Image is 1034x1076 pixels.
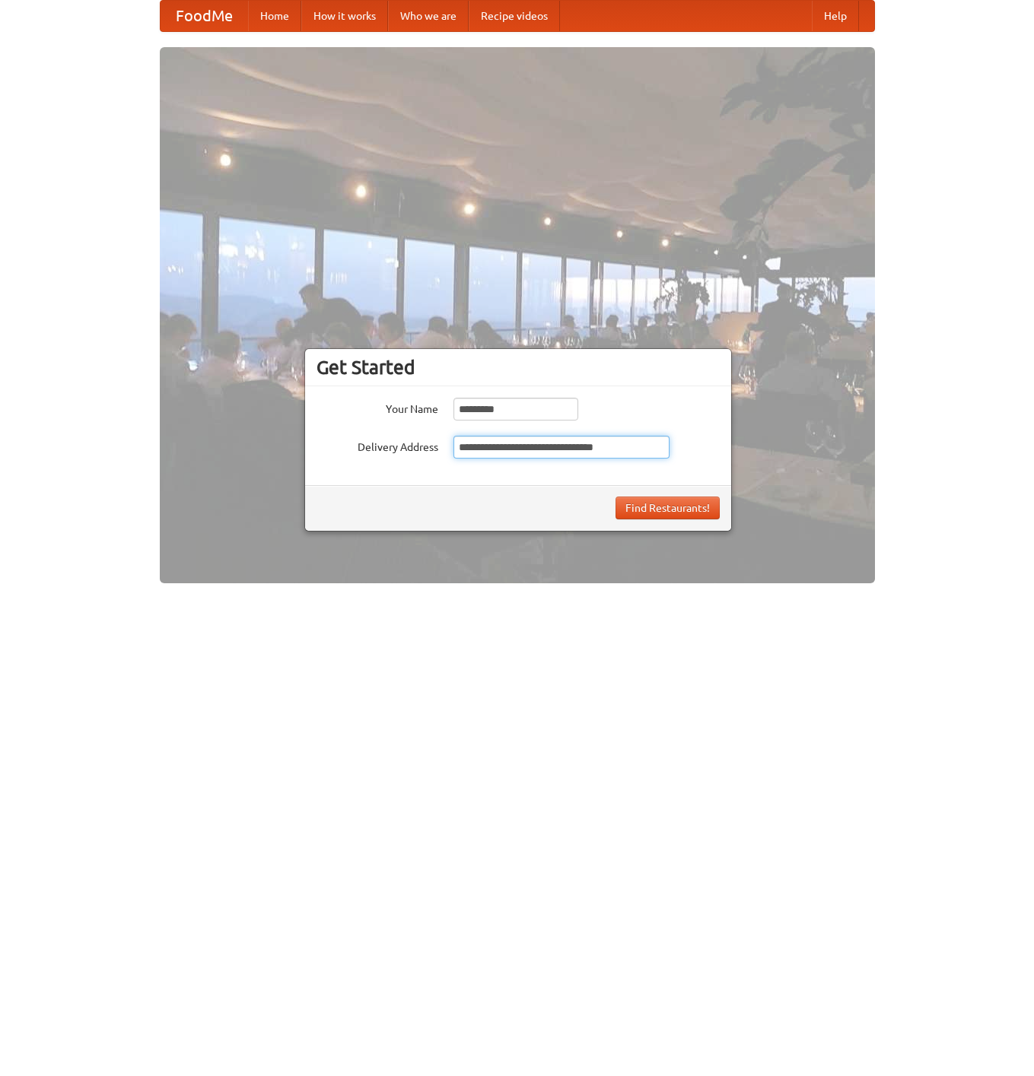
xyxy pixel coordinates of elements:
a: FoodMe [161,1,248,31]
a: Who we are [388,1,469,31]
a: Recipe videos [469,1,560,31]
a: How it works [301,1,388,31]
h3: Get Started [317,356,720,379]
a: Help [812,1,859,31]
a: Home [248,1,301,31]
label: Your Name [317,398,438,417]
label: Delivery Address [317,436,438,455]
button: Find Restaurants! [616,497,720,519]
